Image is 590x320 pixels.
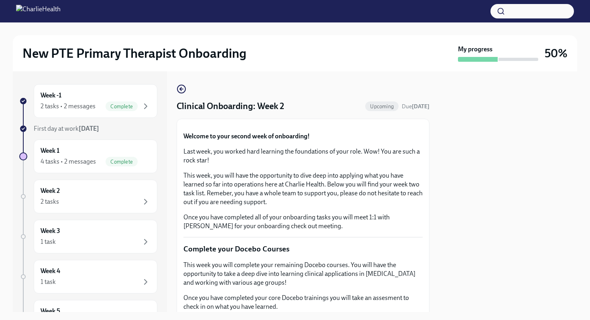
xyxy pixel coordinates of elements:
[41,237,56,246] div: 1 task
[183,132,310,140] strong: Welcome to your second week of onboarding!
[16,5,61,18] img: CharlieHealth
[106,103,138,109] span: Complete
[106,159,138,165] span: Complete
[183,294,423,311] p: Once you have completed your core Docebo trainings you will take an assesment to check in on what...
[19,180,157,213] a: Week 22 tasks
[412,103,429,110] strong: [DATE]
[402,103,429,110] span: September 27th, 2025 10:00
[41,91,61,100] h6: Week -1
[183,171,423,207] p: This week, you will have the opportunity to dive deep into applying what you have learned so far ...
[183,261,423,287] p: This week you will complete your remaining Docebo courses. You will have the opportunity to take ...
[41,227,60,235] h6: Week 3
[545,46,568,61] h3: 50%
[41,186,60,195] h6: Week 2
[183,244,423,254] p: Complete your Docebo Courses
[41,146,59,155] h6: Week 1
[41,307,60,316] h6: Week 5
[19,260,157,294] a: Week 41 task
[22,45,246,61] h2: New PTE Primary Therapist Onboarding
[19,124,157,133] a: First day at work[DATE]
[19,140,157,173] a: Week 14 tasks • 2 messagesComplete
[41,267,60,275] h6: Week 4
[41,157,96,166] div: 4 tasks • 2 messages
[365,103,399,109] span: Upcoming
[34,125,99,132] span: First day at work
[183,147,423,165] p: Last week, you worked hard learning the foundations of your role. Wow! You are such a rock star!
[458,45,492,54] strong: My progress
[41,102,96,111] div: 2 tasks • 2 messages
[402,103,429,110] span: Due
[19,220,157,253] a: Week 31 task
[79,125,99,132] strong: [DATE]
[41,197,59,206] div: 2 tasks
[183,213,423,231] p: Once you have completed all of your onboarding tasks you will meet 1:1 with [PERSON_NAME] for you...
[177,100,284,112] h4: Clinical Onboarding: Week 2
[19,84,157,118] a: Week -12 tasks • 2 messagesComplete
[41,277,56,286] div: 1 task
